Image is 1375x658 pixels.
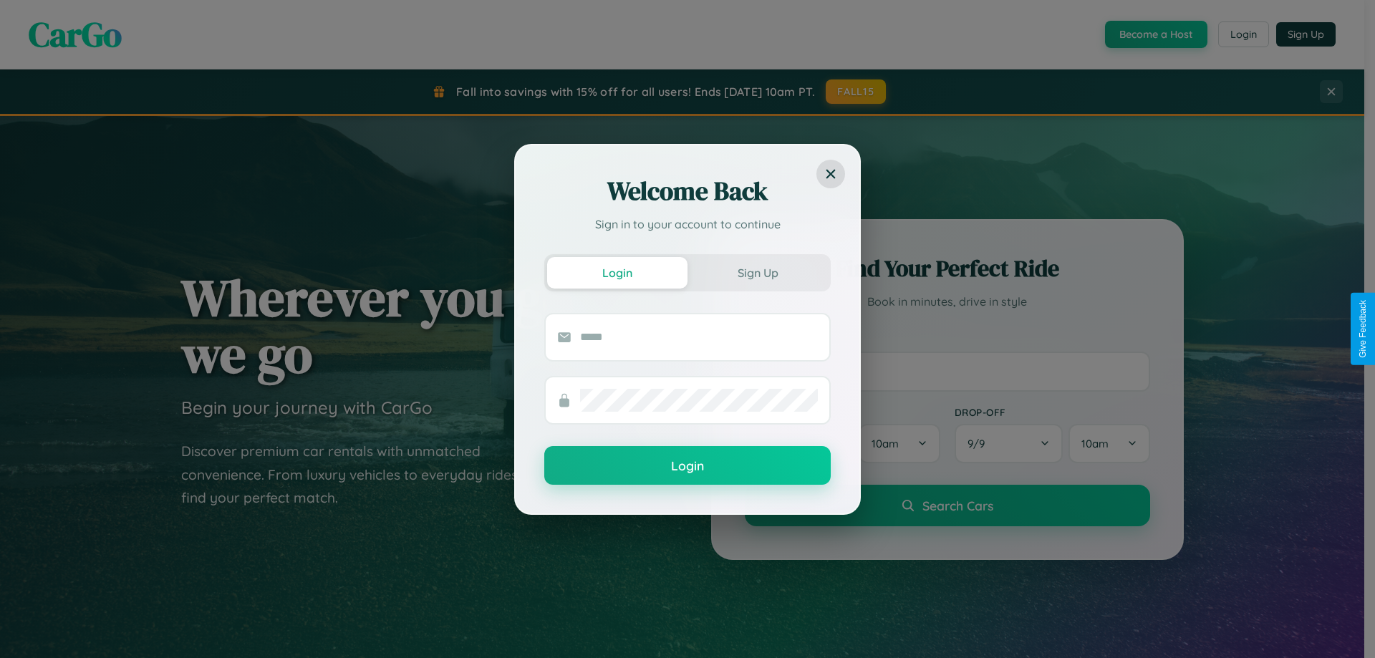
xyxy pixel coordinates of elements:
[544,216,831,233] p: Sign in to your account to continue
[544,174,831,208] h2: Welcome Back
[547,257,687,289] button: Login
[544,446,831,485] button: Login
[687,257,828,289] button: Sign Up
[1358,300,1368,358] div: Give Feedback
